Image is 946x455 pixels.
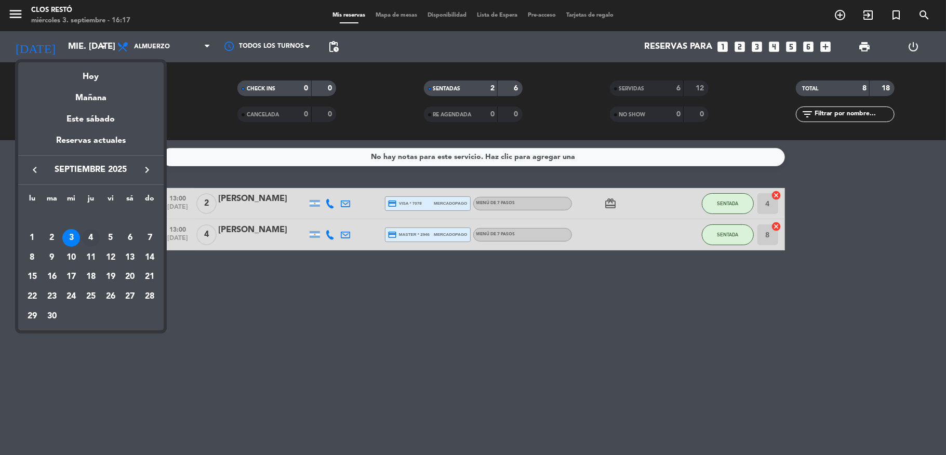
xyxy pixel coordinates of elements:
td: 13 de septiembre de 2025 [121,248,140,267]
i: keyboard_arrow_left [29,164,41,176]
td: 3 de septiembre de 2025 [61,228,81,248]
i: keyboard_arrow_right [141,164,153,176]
td: 18 de septiembre de 2025 [81,267,101,287]
th: viernes [101,193,121,209]
td: 12 de septiembre de 2025 [101,248,121,267]
div: 1 [23,229,41,247]
div: 18 [82,268,100,286]
td: 26 de septiembre de 2025 [101,287,121,306]
div: Este sábado [18,105,164,134]
td: 22 de septiembre de 2025 [22,287,42,306]
td: 23 de septiembre de 2025 [42,287,62,306]
div: 6 [121,229,139,247]
div: 5 [102,229,119,247]
div: 24 [62,288,80,305]
td: 15 de septiembre de 2025 [22,267,42,287]
td: 25 de septiembre de 2025 [81,287,101,306]
td: 28 de septiembre de 2025 [140,287,159,306]
th: lunes [22,193,42,209]
div: 15 [23,268,41,286]
div: 28 [141,288,158,305]
div: 10 [62,249,80,266]
div: 2 [43,229,61,247]
th: sábado [121,193,140,209]
td: 17 de septiembre de 2025 [61,267,81,287]
div: 25 [82,288,100,305]
div: 30 [43,307,61,325]
div: 27 [121,288,139,305]
div: 8 [23,249,41,266]
div: 14 [141,249,158,266]
div: 3 [62,229,80,247]
div: 21 [141,268,158,286]
td: 24 de septiembre de 2025 [61,287,81,306]
button: keyboard_arrow_left [25,163,44,177]
div: Reservas actuales [18,134,164,155]
div: 4 [82,229,100,247]
div: 9 [43,249,61,266]
td: 20 de septiembre de 2025 [121,267,140,287]
div: 13 [121,249,139,266]
td: 19 de septiembre de 2025 [101,267,121,287]
button: keyboard_arrow_right [138,163,156,177]
div: 7 [141,229,158,247]
span: septiembre 2025 [44,163,138,177]
th: jueves [81,193,101,209]
td: 9 de septiembre de 2025 [42,248,62,267]
div: 16 [43,268,61,286]
div: 22 [23,288,41,305]
div: 17 [62,268,80,286]
td: 6 de septiembre de 2025 [121,228,140,248]
td: 8 de septiembre de 2025 [22,248,42,267]
div: Hoy [18,62,164,84]
td: 2 de septiembre de 2025 [42,228,62,248]
td: 27 de septiembre de 2025 [121,287,140,306]
td: 7 de septiembre de 2025 [140,228,159,248]
div: 12 [102,249,119,266]
td: 30 de septiembre de 2025 [42,306,62,326]
td: 14 de septiembre de 2025 [140,248,159,267]
td: 1 de septiembre de 2025 [22,228,42,248]
td: 4 de septiembre de 2025 [81,228,101,248]
th: martes [42,193,62,209]
div: 19 [102,268,119,286]
div: 26 [102,288,119,305]
td: 10 de septiembre de 2025 [61,248,81,267]
div: 11 [82,249,100,266]
th: domingo [140,193,159,209]
td: 29 de septiembre de 2025 [22,306,42,326]
th: miércoles [61,193,81,209]
td: SEP. [22,208,159,228]
div: 23 [43,288,61,305]
td: 16 de septiembre de 2025 [42,267,62,287]
td: 5 de septiembre de 2025 [101,228,121,248]
td: 11 de septiembre de 2025 [81,248,101,267]
td: 21 de septiembre de 2025 [140,267,159,287]
div: 29 [23,307,41,325]
div: Mañana [18,84,164,105]
div: 20 [121,268,139,286]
